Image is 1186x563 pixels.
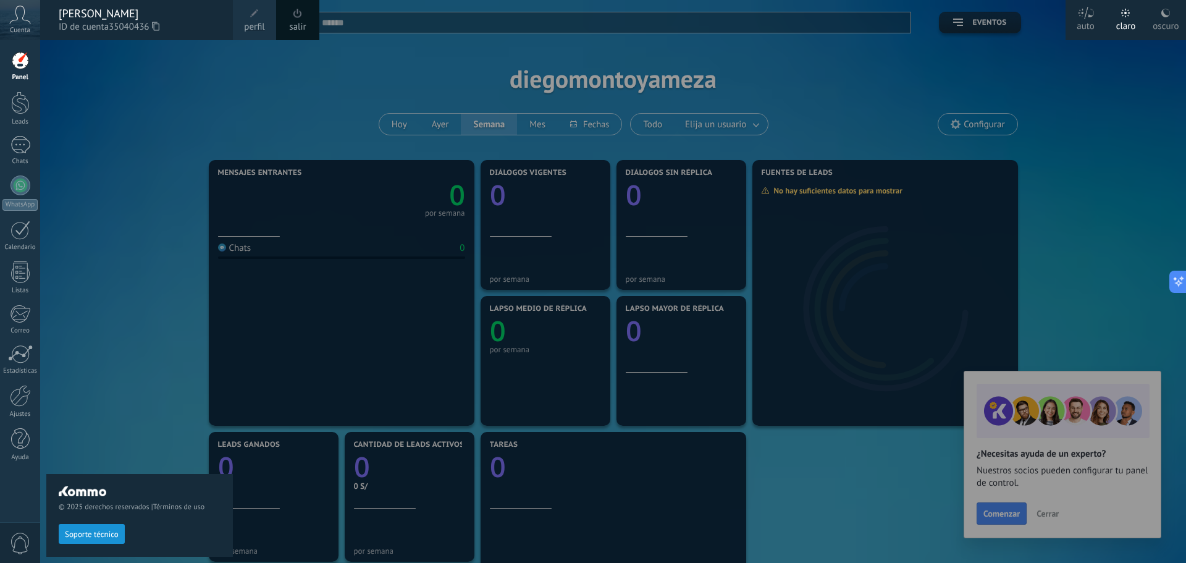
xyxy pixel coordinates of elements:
span: ID de cuenta [59,20,221,34]
div: WhatsApp [2,199,38,211]
div: Ajustes [2,410,38,418]
div: Calendario [2,243,38,252]
div: Leads [2,118,38,126]
div: Ayuda [2,454,38,462]
div: Estadísticas [2,367,38,375]
a: Soporte técnico [59,529,125,538]
div: [PERSON_NAME] [59,7,221,20]
div: Chats [2,158,38,166]
a: salir [289,20,306,34]
span: 35040436 [109,20,159,34]
div: Correo [2,327,38,335]
div: Panel [2,74,38,82]
div: auto [1077,8,1095,40]
span: perfil [244,20,264,34]
a: Términos de uso [153,502,204,512]
div: Listas [2,287,38,295]
span: Soporte técnico [65,530,119,539]
div: claro [1116,8,1136,40]
span: © 2025 derechos reservados | [59,502,221,512]
span: Cuenta [10,27,30,35]
button: Soporte técnico [59,524,125,544]
div: oscuro [1153,8,1179,40]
